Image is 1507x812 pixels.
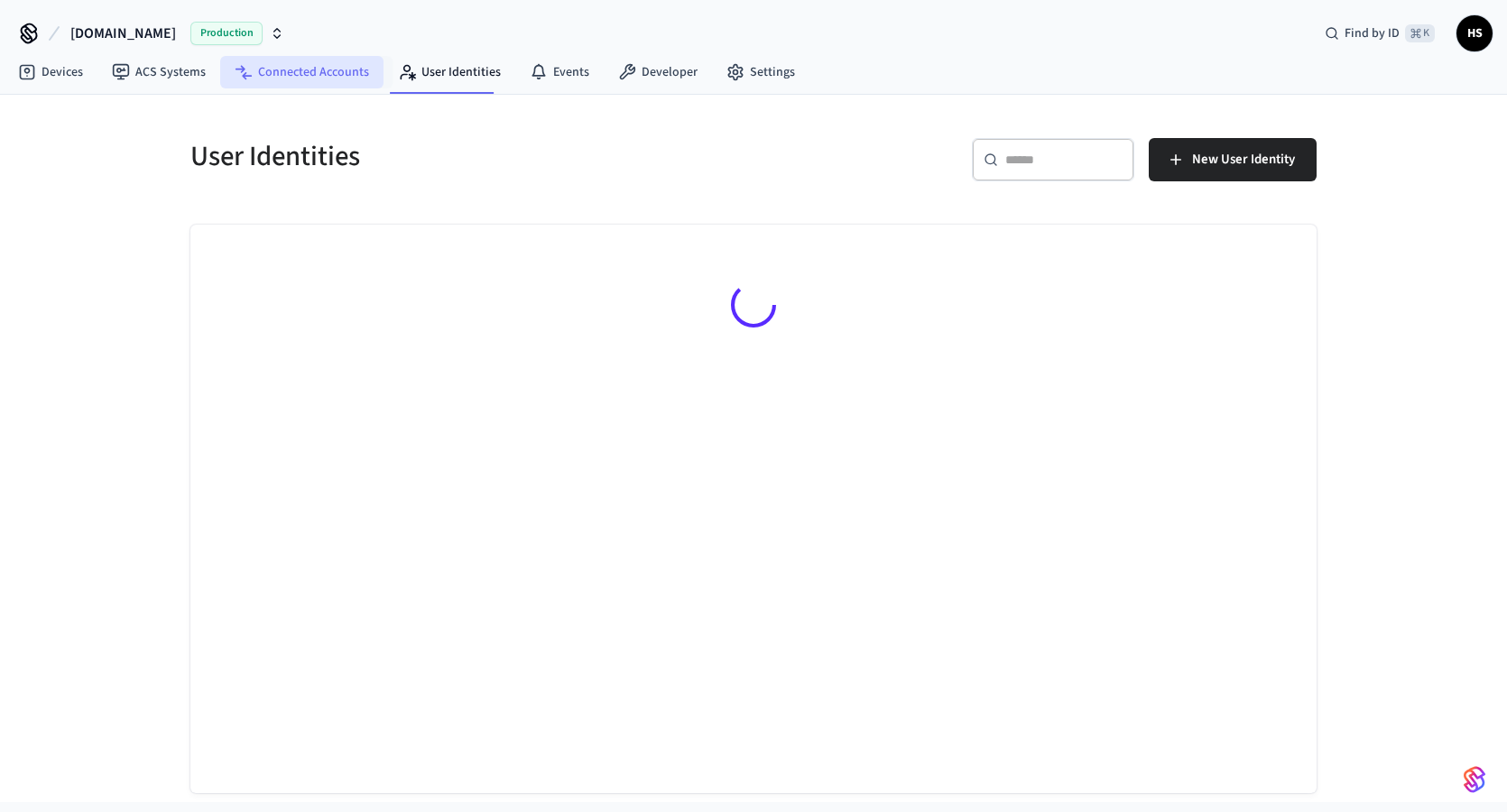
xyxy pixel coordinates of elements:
[190,138,743,175] h5: User Identities
[97,56,220,88] a: ACS Systems
[1458,17,1491,50] span: HS
[604,56,712,88] a: Developer
[1456,15,1493,51] button: HS
[220,56,384,88] a: Connected Accounts
[384,56,515,88] a: User Identities
[712,56,809,88] a: Settings
[1310,17,1449,50] div: Find by ID⌘ K
[1192,148,1295,171] span: New User Identity
[1149,138,1317,181] button: New User Identity
[70,23,176,44] span: [DOMAIN_NAME]
[4,56,97,88] a: Devices
[1405,24,1435,42] span: ⌘ K
[190,22,263,45] span: Production
[515,56,604,88] a: Events
[1345,24,1400,42] span: Find by ID
[1464,765,1485,794] img: SeamLogoGradient.69752ec5.svg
